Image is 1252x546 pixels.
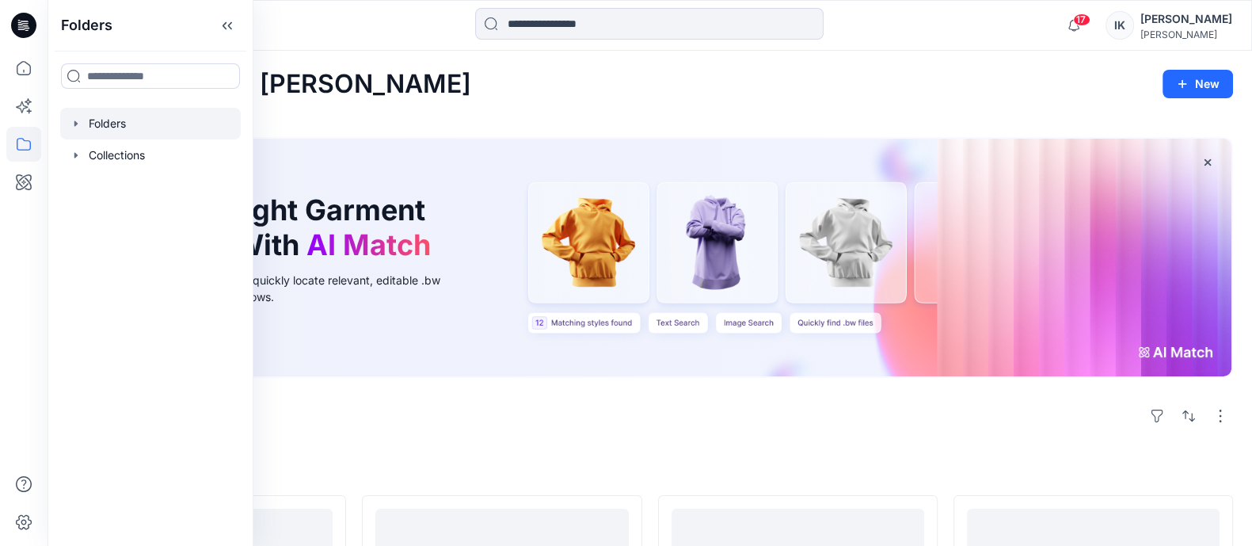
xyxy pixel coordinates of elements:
h4: Styles [67,460,1233,479]
span: AI Match [306,227,431,262]
div: [PERSON_NAME] [1140,10,1232,29]
div: [PERSON_NAME] [1140,29,1232,40]
button: New [1163,70,1233,98]
div: IK [1105,11,1134,40]
span: 17 [1073,13,1090,26]
div: Use text or image search to quickly locate relevant, editable .bw files for faster design workflows. [106,272,462,305]
h1: Find the Right Garment Instantly With [106,193,439,262]
h2: Welcome back, [PERSON_NAME] [67,70,471,99]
